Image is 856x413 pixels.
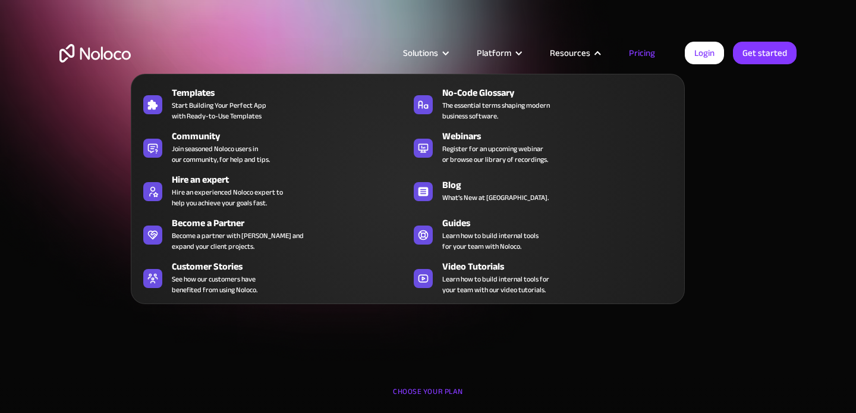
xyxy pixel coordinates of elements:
[733,42,797,64] a: Get started
[137,214,408,254] a: Become a PartnerBecome a partner with [PERSON_NAME] andexpand your client projects.
[442,192,549,203] span: What's New at [GEOGRAPHIC_DATA].
[172,216,413,230] div: Become a Partner
[408,170,678,211] a: BlogWhat's New at [GEOGRAPHIC_DATA].
[442,100,550,121] span: The essential terms shaping modern business software.
[172,274,257,295] span: See how our customers have benefited from using Noloco.
[462,45,535,61] div: Platform
[408,83,678,124] a: No-Code GlossaryThe essential terms shaping modernbusiness software.
[137,83,408,124] a: TemplatesStart Building Your Perfect Appwith Ready-to-Use Templates
[172,100,266,121] span: Start Building Your Perfect App with Ready-to-Use Templates
[137,127,408,167] a: CommunityJoin seasoned Noloco users inour community, for help and tips.
[442,259,684,274] div: Video Tutorials
[408,127,678,167] a: WebinarsRegister for an upcoming webinaror browse our library of recordings.
[59,383,797,412] div: CHOOSE YOUR PLAN
[442,216,684,230] div: Guides
[408,214,678,254] a: GuidesLearn how to build internal toolsfor your team with Noloco.
[442,86,684,100] div: No-Code Glossary
[685,42,724,64] a: Login
[403,45,438,61] div: Solutions
[388,45,462,61] div: Solutions
[550,45,590,61] div: Resources
[477,45,511,61] div: Platform
[172,86,413,100] div: Templates
[131,57,685,304] nav: Resources
[59,44,131,62] a: home
[442,178,684,192] div: Blog
[442,274,549,295] span: Learn how to build internal tools for your team with our video tutorials.
[172,230,304,252] div: Become a partner with [PERSON_NAME] and expand your client projects.
[172,143,270,165] span: Join seasoned Noloco users in our community, for help and tips.
[172,173,413,187] div: Hire an expert
[614,45,670,61] a: Pricing
[59,184,797,220] h2: Grow your business at any stage with tiered pricing plans that fit your needs.
[59,101,797,173] h1: Flexible Pricing Designed for Business
[442,230,539,252] span: Learn how to build internal tools for your team with Noloco.
[137,257,408,298] a: Customer StoriesSee how our customers havebenefited from using Noloco.
[172,129,413,143] div: Community
[172,259,413,274] div: Customer Stories
[172,187,283,208] div: Hire an experienced Noloco expert to help you achieve your goals fast.
[535,45,614,61] div: Resources
[442,129,684,143] div: Webinars
[442,143,548,165] span: Register for an upcoming webinar or browse our library of recordings.
[408,257,678,298] a: Video TutorialsLearn how to build internal tools foryour team with our video tutorials.
[137,170,408,211] a: Hire an expertHire an experienced Noloco expert tohelp you achieve your goals fast.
